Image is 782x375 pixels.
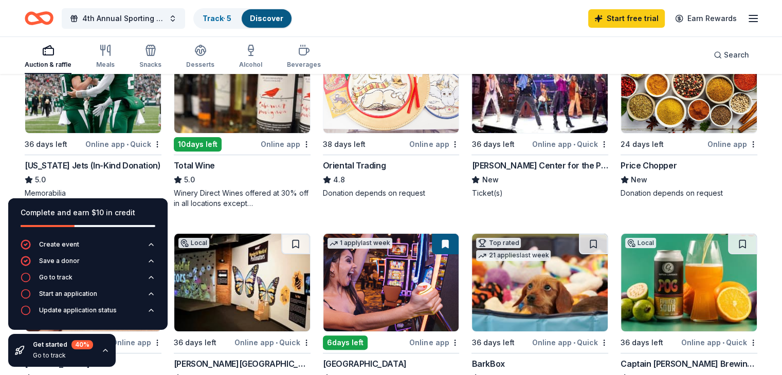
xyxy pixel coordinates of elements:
[471,188,608,198] div: Ticket(s)
[724,49,749,61] span: Search
[621,358,757,370] div: Captain [PERSON_NAME] Brewing Company
[21,289,155,305] button: Start an application
[239,40,262,74] button: Alcohol
[178,238,209,248] div: Local
[174,358,311,370] div: [PERSON_NAME][GEOGRAPHIC_DATA]
[588,9,665,28] a: Start free trial
[174,159,215,172] div: Total Wine
[328,238,392,249] div: 1 apply last week
[621,159,677,172] div: Price Chopper
[234,336,311,349] div: Online app Quick
[333,174,345,186] span: 4.8
[35,174,46,186] span: 5.0
[323,234,459,331] img: Image for Foxwoods Resort Casino
[33,340,93,349] div: Get started
[482,174,498,186] span: New
[71,340,93,349] div: 40 %
[625,238,656,248] div: Local
[25,188,161,198] div: Memorabilia
[82,12,165,25] span: 4th Annual Sporting Clays Tournament
[323,159,386,172] div: Oriental Trading
[174,35,310,133] img: Image for Total Wine
[85,138,161,151] div: Online app Quick
[323,335,368,350] div: 6 days left
[39,257,80,265] div: Save a donor
[409,138,459,151] div: Online app
[174,35,311,209] a: Image for Total WineTop rated10 applieslast week10days leftOnline appTotal Wine5.0Winery Direct W...
[287,40,321,74] button: Beverages
[621,234,757,331] img: Image for Captain Lawrence Brewing Company
[25,61,71,69] div: Auction & raffle
[62,8,185,29] button: 4th Annual Sporting Clays Tournament
[471,35,608,198] a: Image for Tilles Center for the Performing Arts1 applylast weekLocal36 days leftOnline app•Quick[...
[21,207,155,219] div: Complete and earn $10 in credit
[323,358,407,370] div: [GEOGRAPHIC_DATA]
[621,138,664,151] div: 24 days left
[621,188,757,198] div: Donation depends on request
[621,336,663,349] div: 36 days left
[186,61,214,69] div: Desserts
[409,336,459,349] div: Online app
[186,40,214,74] button: Desserts
[250,14,283,23] a: Discover
[532,138,608,151] div: Online app Quick
[21,305,155,322] button: Update application status
[174,234,310,331] img: Image for Milton J. Rubenstein Museum of Science & Technology
[472,234,608,331] img: Image for BarkBox
[174,137,222,152] div: 10 days left
[471,159,608,172] div: [PERSON_NAME] Center for the Performing Arts
[472,35,608,133] img: Image for Tilles Center for the Performing Arts
[532,336,608,349] div: Online app Quick
[39,273,72,282] div: Go to track
[139,40,161,74] button: Snacks
[203,14,231,23] a: Track· 5
[287,61,321,69] div: Beverages
[25,35,161,133] img: Image for New York Jets (In-Kind Donation)
[39,306,117,314] div: Update application status
[323,138,366,151] div: 38 days left
[471,138,514,151] div: 36 days left
[174,188,311,209] div: Winery Direct Wines offered at 30% off in all locations except [GEOGRAPHIC_DATA], [GEOGRAPHIC_DAT...
[323,188,460,198] div: Donation depends on request
[631,174,647,186] span: New
[621,35,757,133] img: Image for Price Chopper
[25,6,53,30] a: Home
[39,290,97,298] div: Start an application
[21,256,155,272] button: Save a donor
[707,138,757,151] div: Online app
[39,240,79,249] div: Create event
[669,9,743,28] a: Earn Rewards
[476,250,551,261] div: 21 applies last week
[573,140,575,148] span: •
[96,40,115,74] button: Meals
[139,61,161,69] div: Snacks
[261,138,311,151] div: Online app
[25,159,160,172] div: [US_STATE] Jets (In-Kind Donation)
[476,238,521,248] div: Top rated
[323,35,460,198] a: Image for Oriental TradingTop rated19 applieslast week38 days leftOnline appOriental Trading4.8Do...
[722,339,724,347] span: •
[21,239,155,256] button: Create event
[184,174,195,186] span: 5.0
[33,351,93,360] div: Go to track
[193,8,293,29] button: Track· 5Discover
[96,61,115,69] div: Meals
[681,336,757,349] div: Online app Quick
[621,35,757,198] a: Image for Price Chopper24 days leftOnline appPrice ChopperNewDonation depends on request
[471,358,504,370] div: BarkBox
[126,140,129,148] span: •
[25,138,67,151] div: 36 days left
[471,336,514,349] div: 36 days left
[174,336,216,349] div: 36 days left
[276,339,278,347] span: •
[239,61,262,69] div: Alcohol
[25,35,161,198] a: Image for New York Jets (In-Kind Donation)Top rated1 applylast week36 days leftOnline app•Quick[U...
[21,272,155,289] button: Go to track
[573,339,575,347] span: •
[25,40,71,74] button: Auction & raffle
[323,35,459,133] img: Image for Oriental Trading
[705,45,757,65] button: Search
